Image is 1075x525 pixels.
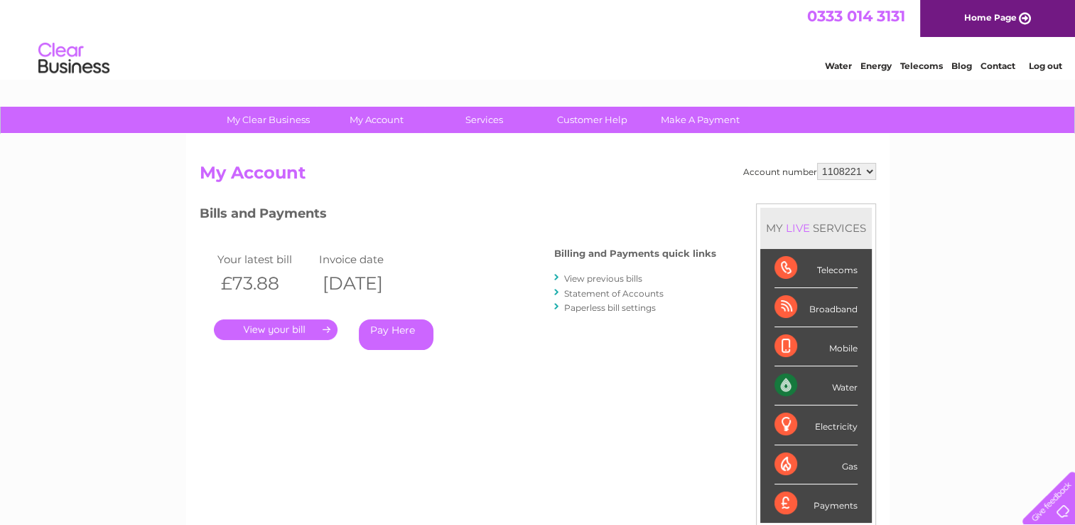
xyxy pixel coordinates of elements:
[564,273,642,284] a: View previous bills
[951,60,972,71] a: Blog
[774,288,858,327] div: Broadband
[564,302,656,313] a: Paperless bill settings
[642,107,759,133] a: Make A Payment
[38,37,110,80] img: logo.png
[774,445,858,484] div: Gas
[900,60,943,71] a: Telecoms
[743,163,876,180] div: Account number
[315,269,418,298] th: [DATE]
[774,405,858,445] div: Electricity
[534,107,651,133] a: Customer Help
[774,249,858,288] div: Telecoms
[825,60,852,71] a: Water
[214,269,316,298] th: £73.88
[210,107,327,133] a: My Clear Business
[315,250,418,269] td: Invoice date
[200,203,716,228] h3: Bills and Payments
[774,366,858,405] div: Water
[426,107,543,133] a: Services
[359,319,433,350] a: Pay Here
[318,107,435,133] a: My Account
[200,163,876,190] h2: My Account
[981,60,1015,71] a: Contact
[807,7,905,25] a: 0333 014 3131
[202,8,874,69] div: Clear Business is a trading name of Verastar Limited (registered in [GEOGRAPHIC_DATA] No. 3667643...
[783,221,813,235] div: LIVE
[214,250,316,269] td: Your latest bill
[774,484,858,523] div: Payments
[774,327,858,366] div: Mobile
[860,60,892,71] a: Energy
[214,319,337,340] a: .
[564,288,664,299] a: Statement of Accounts
[760,208,872,248] div: MY SERVICES
[1028,60,1062,71] a: Log out
[554,248,716,259] h4: Billing and Payments quick links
